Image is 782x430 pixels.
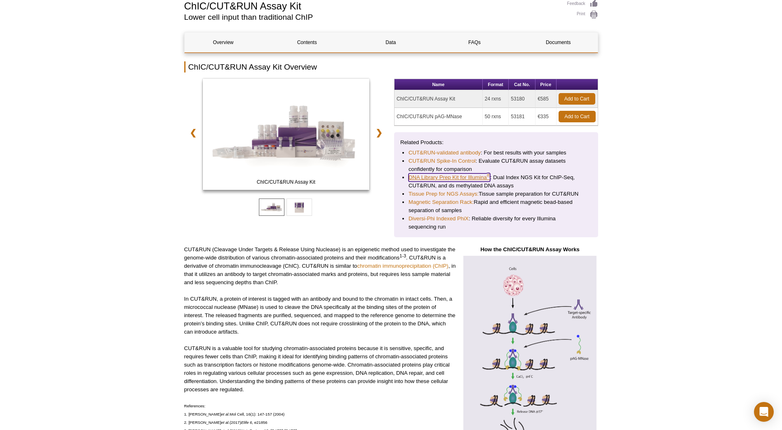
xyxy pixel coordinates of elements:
[399,253,406,258] sup: 1-3
[203,79,370,192] a: ChIC/CUT&RUN Assay Kit
[487,173,490,178] sup: ®
[409,173,490,182] a: DNA Library Prep Kit for Illumina®
[535,108,556,126] td: €335
[409,157,584,173] li: : Evaluate CUT&RUN assay datasets confidently for comparison
[483,90,509,108] td: 24 rxns
[184,61,598,72] h2: ChIC/CUT&RUN Assay Kit Overview
[370,123,388,142] a: ❯
[204,178,368,186] span: ChIC/CUT&RUN Assay Kit
[409,198,474,206] a: Magnetic Separation Rack:
[409,157,476,165] a: CUT&RUN Spike-In Control
[185,33,262,52] a: Overview
[400,138,592,147] p: Related Products:
[754,402,774,422] div: Open Intercom Messenger
[203,79,370,190] img: ChIC/CUT&RUN Assay Kit
[559,93,595,105] a: Add to Cart
[184,245,456,287] p: CUT&RUN (Cleavage Under Targets & Release Using Nuclease) is an epigenetic method used to investi...
[519,33,597,52] a: Documents
[409,190,584,198] li: Tissue sample preparation for CUT&RUN
[184,344,456,394] p: CUT&RUN is a valuable tool for studying chromatin-associated proteins because it is sensitive, sp...
[409,149,481,157] a: CUT&RUN-validated antibody
[409,215,584,231] li: : Reliable diversity for every Illumina sequencing run
[395,90,483,108] td: ChIC/CUT&RUN Assay Kit
[357,263,448,269] a: chromatin immunoprecipitation (ChIP)
[184,295,456,336] p: In CUT&RUN, a protein of interest is tagged with an antibody and bound to the chromatin in intact...
[409,173,584,190] li: : Dual Index NGS Kit for ChIP-Seq, CUT&RUN, and ds methylated DNA assays
[184,123,202,142] a: ❮
[409,190,479,198] a: Tissue Prep for NGS Assays:
[409,149,584,157] li: : For best results with your samples
[483,108,509,126] td: 50 rxns
[221,420,230,425] em: et al.
[221,412,230,416] em: et al.
[483,79,509,90] th: Format
[509,79,535,90] th: Cat No.
[395,108,483,126] td: ChIC/CUT&RUN pAG-MNase
[509,108,535,126] td: 53181
[436,33,513,52] a: FAQs
[559,111,596,122] a: Add to Cart
[535,79,556,90] th: Price
[352,33,430,52] a: Data
[395,79,483,90] th: Name
[409,198,584,215] li: Rapid and efficient magnetic bead-based separation of samples
[409,215,469,223] a: Diversi-Phi Indexed PhiX
[509,90,535,108] td: 53180
[184,14,559,21] h2: Lower cell input than traditional ChIP
[268,33,346,52] a: Contents
[241,420,252,425] em: Elife 6
[535,90,556,108] td: €585
[567,10,598,19] a: Print
[480,246,579,252] strong: How the ChIC/CUT&RUN Assay Works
